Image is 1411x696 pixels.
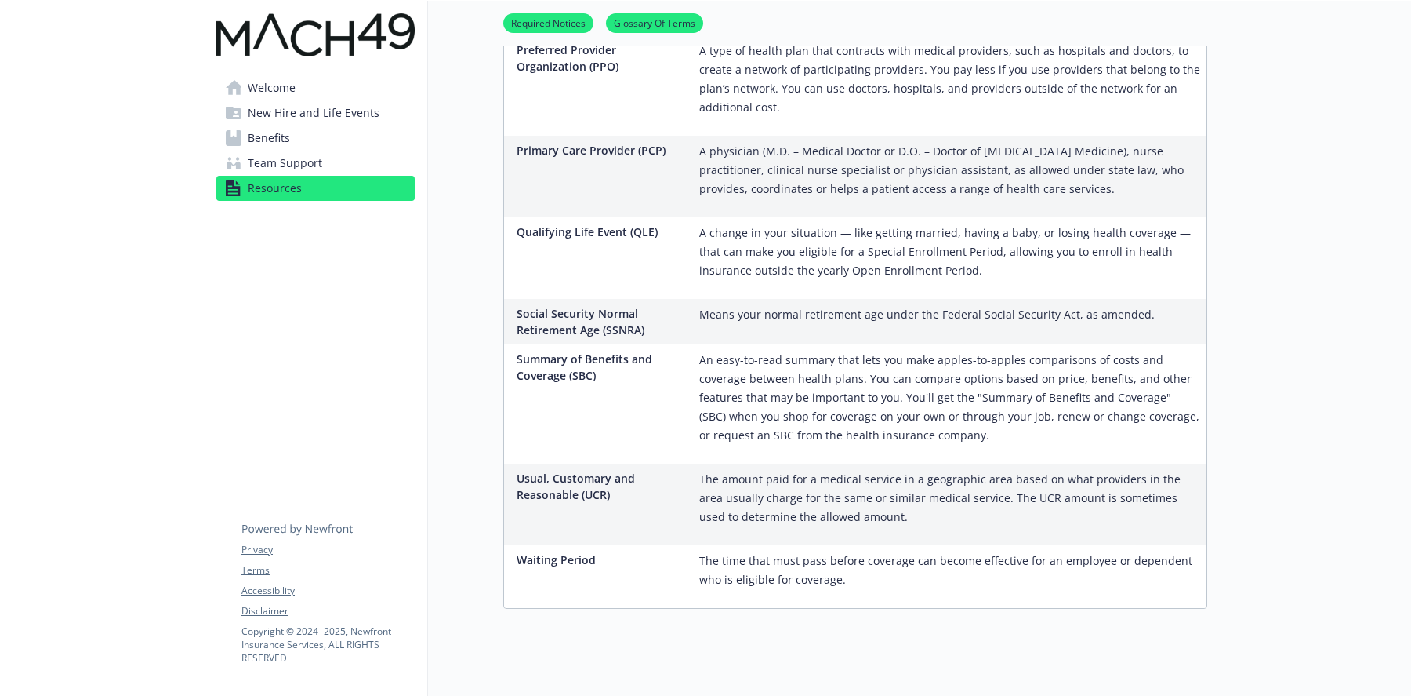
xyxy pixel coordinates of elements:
a: Glossary Of Terms [606,15,703,30]
p: Usual, Customary and Reasonable (UCR) [517,470,673,503]
p: The amount paid for a medical service in a geographic area based on what providers in the area us... [699,470,1200,527]
a: New Hire and Life Events [216,100,415,126]
p: An easy-to-read summary that lets you make apples-to-apples comparisons of costs and coverage bet... [699,351,1200,445]
p: Qualifying Life Event (QLE) [517,224,673,240]
a: Accessibility [241,584,414,598]
span: New Hire and Life Events [248,100,379,126]
p: Waiting Period [517,552,673,568]
a: Welcome [216,75,415,100]
a: Benefits [216,126,415,151]
p: Social Security Normal Retirement Age (SSNRA) [517,305,673,338]
p: Primary Care Provider (PCP) [517,142,673,159]
p: Preferred Provider Organization (PPO) [517,42,673,75]
p: Means your normal retirement age under the Federal Social Security Act, as amended. [699,305,1155,324]
a: Team Support [216,151,415,176]
a: Resources [216,176,415,201]
a: Terms [241,563,414,578]
a: Required Notices [503,15,593,30]
p: The time that must pass before coverage can become effective for an employee or dependent who is ... [699,552,1200,589]
p: Copyright © 2024 - 2025 , Newfront Insurance Services, ALL RIGHTS RESERVED [241,625,414,665]
p: A type of health plan that contracts with medical providers, such as hospitals and doctors, to cr... [699,42,1200,117]
p: A change in your situation — like getting married, having a baby, or losing health coverage — tha... [699,224,1200,280]
a: Disclaimer [241,604,414,618]
a: Privacy [241,543,414,557]
span: Team Support [248,151,322,176]
span: Resources [248,176,302,201]
span: Welcome [248,75,296,100]
p: Summary of Benefits and Coverage (SBC) [517,351,673,384]
p: A physician (M.D. – Medical Doctor or D.O. – Doctor of [MEDICAL_DATA] Medicine), nurse practition... [699,142,1200,199]
span: Benefits [248,126,290,151]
